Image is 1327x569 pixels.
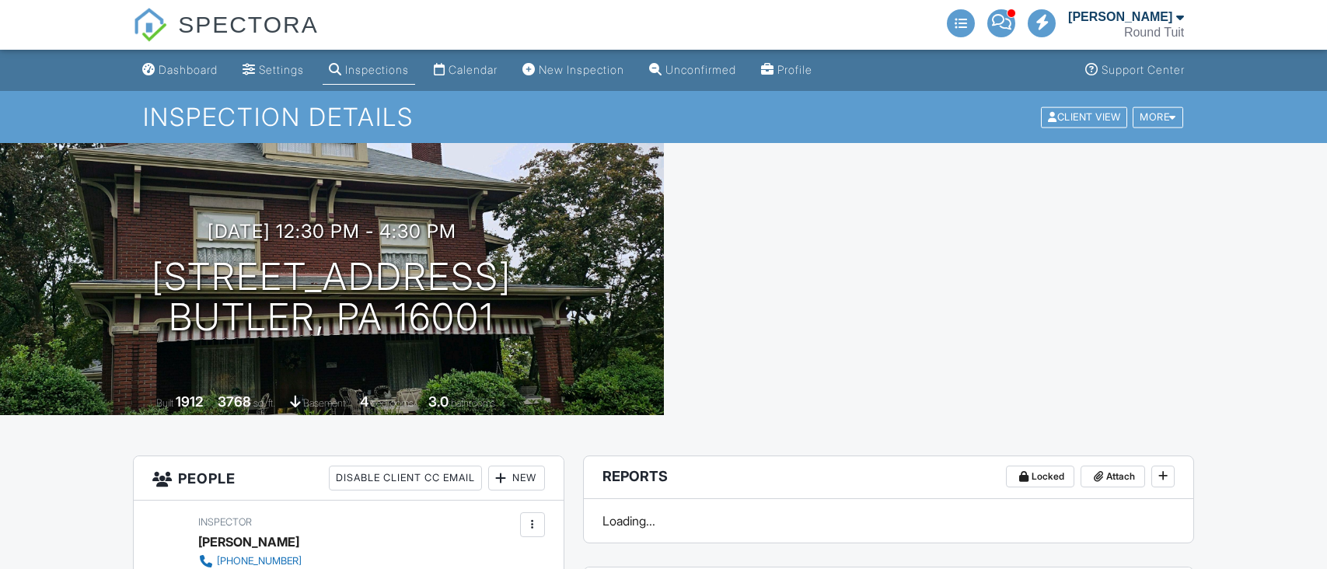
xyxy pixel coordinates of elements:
[428,56,504,85] a: Calendar
[303,397,345,409] span: Basement
[643,56,742,85] a: Unconfirmed
[449,63,498,76] div: Calendar
[143,103,1185,131] h1: Inspection Details
[451,397,495,409] span: bathrooms
[428,393,449,410] div: 3.0
[345,63,409,76] div: Inspections
[1102,63,1185,76] div: Support Center
[208,221,456,242] h3: [DATE] 12:30 pm - 4:30 pm
[539,63,624,76] div: New Inspection
[665,63,736,76] div: Unconfirmed
[198,553,377,569] a: [PHONE_NUMBER]
[159,63,218,76] div: Dashboard
[198,516,252,528] span: Inspector
[1079,56,1191,85] a: Support Center
[236,56,310,85] a: Settings
[136,56,224,85] a: Dashboard
[156,397,173,409] span: Built
[360,393,368,410] div: 4
[1041,106,1127,127] div: Client View
[371,397,414,409] span: bedrooms
[259,63,304,76] div: Settings
[218,393,251,410] div: 3768
[488,466,545,490] div: New
[1124,25,1184,40] div: Round Tuit
[755,56,819,85] a: Profile
[516,56,630,85] a: New Inspection
[323,56,415,85] a: Inspections
[1039,110,1131,122] a: Client View
[133,23,319,52] a: SPECTORA
[133,8,167,42] img: The Best Home Inspection Software - Spectora
[152,257,512,339] h1: [STREET_ADDRESS] Butler, PA 16001
[217,555,302,567] div: [PHONE_NUMBER]
[178,8,319,40] span: SPECTORA
[134,456,564,501] h3: People
[329,466,482,490] div: Disable Client CC Email
[176,393,203,410] div: 1912
[253,397,275,409] span: sq. ft.
[1068,9,1172,25] div: [PERSON_NAME]
[1133,106,1183,127] div: More
[198,530,299,553] div: [PERSON_NAME]
[777,63,812,76] div: Profile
